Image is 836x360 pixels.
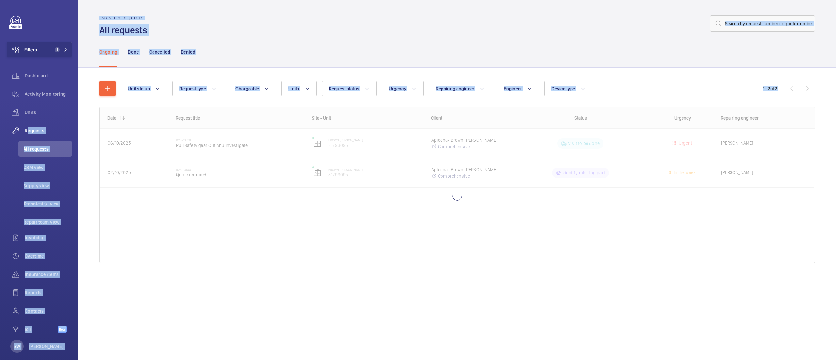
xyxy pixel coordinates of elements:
[128,49,138,55] p: Done
[382,81,424,96] button: Urgency
[128,86,150,91] span: Unit status
[229,81,277,96] button: Chargeable
[25,308,72,314] span: Contacts
[551,86,575,91] span: Device type
[24,201,72,207] span: Technical S. view
[58,326,67,333] span: Beta
[25,91,72,97] span: Activity Monitoring
[14,343,20,350] p: SW
[389,86,406,91] span: Urgency
[24,164,72,171] span: CSM view
[710,15,815,32] input: Search by request number or quote number
[429,81,492,96] button: Repairing engineer
[436,86,474,91] span: Repairing engineer
[24,219,72,225] span: Repair team view
[99,49,117,55] p: Ongoing
[544,81,592,96] button: Device type
[25,326,58,333] span: IoT
[25,253,72,259] span: Overtime
[29,343,64,350] p: [PERSON_NAME]
[504,86,522,91] span: Engineer
[25,73,72,79] span: Dashboard
[24,46,37,53] span: Filters
[172,81,223,96] button: Request type
[55,47,60,52] span: 1
[763,86,777,91] span: 1 - 2 2
[7,42,72,57] button: Filters1
[25,289,72,296] span: Reports
[181,49,195,55] p: Denied
[288,86,299,91] span: Units
[25,109,72,116] span: Units
[149,49,170,55] p: Cancelled
[770,86,775,91] span: of
[497,81,539,96] button: Engineer
[24,146,72,152] span: All requests
[25,127,72,134] span: Requests
[99,16,151,20] h2: Engineers requests
[235,86,259,91] span: Chargeable
[179,86,206,91] span: Request type
[281,81,316,96] button: Units
[24,182,72,189] span: Supply view
[99,24,151,36] h1: All requests
[329,86,360,91] span: Request status
[121,81,167,96] button: Unit status
[322,81,377,96] button: Request status
[25,235,72,241] span: Invoicing
[25,271,72,278] span: Insurance items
